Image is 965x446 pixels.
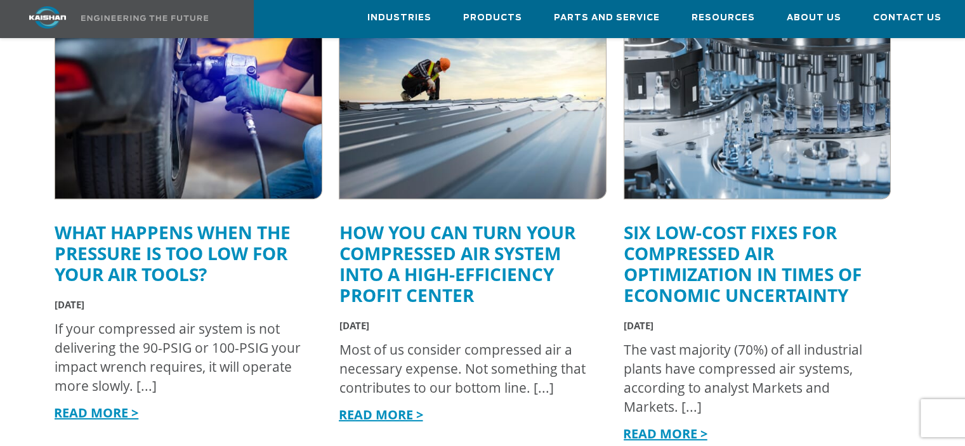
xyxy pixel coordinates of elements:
[339,340,593,397] div: Most of us consider compressed air a necessary expense. Not something that contributes to our bot...
[55,319,309,395] div: If your compressed air system is not delivering the 90-PSIG or 100-PSIG your impact wrench requir...
[55,298,84,311] span: [DATE]
[55,220,291,286] a: What Happens When the Pressure Is Too Low for Your Air Tools?
[463,11,522,25] span: Products
[367,1,431,35] a: Industries
[338,406,423,423] a: READ MORE >
[624,220,862,307] a: Six Low-Cost Fixes for Compressed Air Optimization in Times of Economic Uncertainty
[873,11,942,25] span: Contact Us
[554,11,660,25] span: Parts and Service
[81,15,208,21] img: Engineering the future
[624,340,878,416] div: The vast majority (70%) of all industrial plants have compressed air systems, according to analys...
[463,1,522,35] a: Products
[787,11,841,25] span: About Us
[554,1,660,35] a: Parts and Service
[54,404,138,421] a: READ MORE >
[339,220,575,307] a: How You Can Turn Your Compressed Air System into a High-Efficiency Profit Center
[873,1,942,35] a: Contact Us
[692,11,755,25] span: Resources
[787,1,841,35] a: About Us
[367,11,431,25] span: Industries
[624,319,653,332] span: [DATE]
[339,319,369,332] span: [DATE]
[692,1,755,35] a: Resources
[623,425,707,442] a: READ MORE >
